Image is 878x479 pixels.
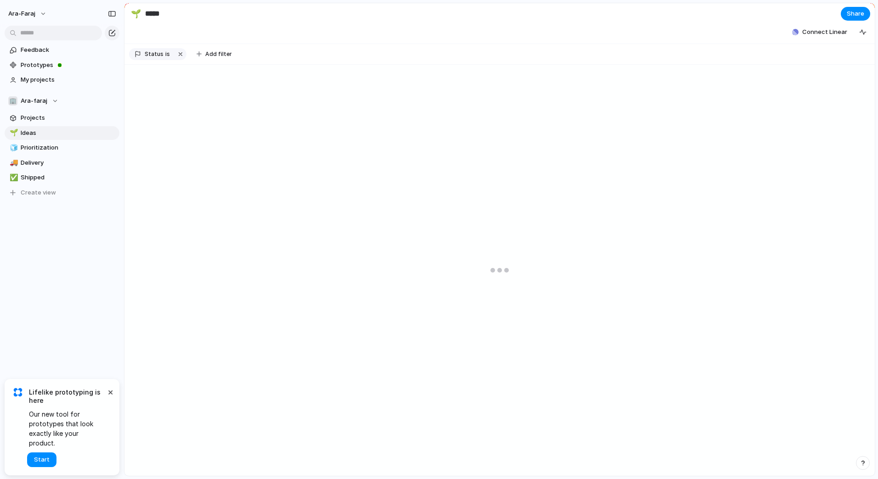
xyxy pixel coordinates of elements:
[29,388,106,405] span: Lifelike prototyping is here
[5,171,119,184] a: ✅Shipped
[8,143,17,152] button: 🧊
[8,173,17,182] button: ✅
[21,173,116,182] span: Shipped
[205,50,232,58] span: Add filter
[841,7,870,21] button: Share
[27,452,56,467] button: Start
[131,7,141,20] div: 🌱
[8,9,35,18] span: ara-faraj
[21,188,56,197] span: Create view
[5,141,119,155] a: 🧊Prioritization
[5,58,119,72] a: Prototypes
[5,111,119,125] a: Projects
[21,45,116,55] span: Feedback
[5,94,119,108] button: 🏢Ara-faraj
[8,128,17,138] button: 🌱
[21,128,116,138] span: Ideas
[8,96,17,106] div: 🏢
[10,157,16,168] div: 🚚
[163,49,172,59] button: is
[129,6,143,21] button: 🌱
[5,43,119,57] a: Feedback
[21,158,116,167] span: Delivery
[5,186,119,200] button: Create view
[5,73,119,87] a: My projects
[10,143,16,153] div: 🧊
[21,143,116,152] span: Prioritization
[21,61,116,70] span: Prototypes
[21,75,116,84] span: My projects
[4,6,51,21] button: ara-faraj
[21,113,116,123] span: Projects
[10,173,16,183] div: ✅
[191,48,237,61] button: Add filter
[847,9,864,18] span: Share
[21,96,47,106] span: Ara-faraj
[788,25,851,39] button: Connect Linear
[5,126,119,140] a: 🌱Ideas
[165,50,170,58] span: is
[34,455,50,464] span: Start
[802,28,847,37] span: Connect Linear
[5,156,119,170] a: 🚚Delivery
[8,158,17,167] button: 🚚
[29,409,106,448] span: Our new tool for prototypes that look exactly like your product.
[10,128,16,138] div: 🌱
[145,50,163,58] span: Status
[105,386,116,397] button: Dismiss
